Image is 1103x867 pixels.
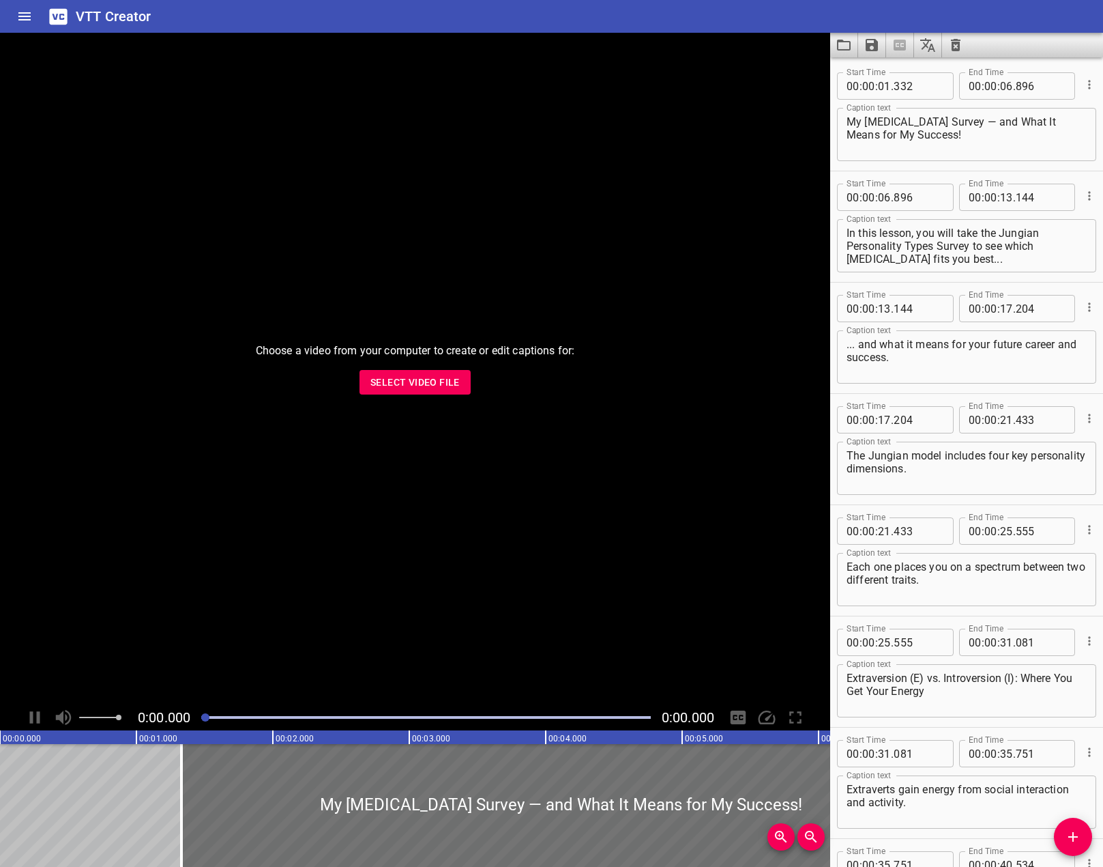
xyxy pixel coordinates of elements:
[847,517,859,545] input: 00
[997,184,1000,211] span: :
[1016,629,1065,656] input: 081
[982,740,984,767] span: :
[891,406,894,434] span: .
[139,734,177,743] text: 00:01.000
[894,295,943,322] input: 144
[858,33,886,57] button: Save captions to file
[862,295,875,322] input: 00
[847,406,859,434] input: 00
[847,783,1087,822] textarea: Extraverts gain energy from social interaction and activity.
[1016,72,1065,100] input: 896
[138,709,190,726] span: Current Time
[256,343,575,359] p: Choose a video from your computer to create or edit captions for:
[1016,740,1065,767] input: 751
[894,72,943,100] input: 332
[878,740,891,767] input: 31
[1013,629,1016,656] span: .
[914,33,942,57] button: Translate captions
[891,184,894,211] span: .
[1013,72,1016,100] span: .
[875,184,878,211] span: :
[1013,740,1016,767] span: .
[725,705,751,730] div: Hide/Show Captions
[875,517,878,545] span: :
[276,734,314,743] text: 00:02.000
[969,740,982,767] input: 00
[862,184,875,211] input: 00
[1080,743,1098,761] button: Cue Options
[1080,623,1096,659] div: Cue Options
[894,629,943,656] input: 555
[1080,178,1096,214] div: Cue Options
[984,740,997,767] input: 00
[1013,295,1016,322] span: .
[847,629,859,656] input: 00
[862,517,875,545] input: 00
[754,705,780,730] div: Playback Speed
[997,740,1000,767] span: :
[859,295,862,322] span: :
[864,37,880,53] svg: Save captions to file
[982,517,984,545] span: :
[982,406,984,434] span: :
[894,406,943,434] input: 204
[847,449,1087,488] textarea: The Jungian model includes four key personality dimensions.
[984,295,997,322] input: 00
[1080,289,1096,325] div: Cue Options
[969,406,982,434] input: 00
[947,37,964,53] svg: Clear captions
[878,406,891,434] input: 17
[847,740,859,767] input: 00
[767,823,795,851] button: Zoom In
[969,72,982,100] input: 00
[830,33,858,57] button: Load captions from file
[894,740,943,767] input: 081
[886,33,914,57] span: Select a video in the pane to the left, then you can automatically extract captions.
[891,740,894,767] span: .
[548,734,587,743] text: 00:04.000
[412,734,450,743] text: 00:03.000
[875,740,878,767] span: :
[859,740,862,767] span: :
[997,406,1000,434] span: :
[847,295,859,322] input: 00
[847,184,859,211] input: 00
[969,517,982,545] input: 00
[662,709,714,726] span: Video Duration
[969,295,982,322] input: 00
[1016,295,1065,322] input: 204
[878,184,891,211] input: 06
[1016,517,1065,545] input: 555
[1000,184,1013,211] input: 13
[1000,740,1013,767] input: 35
[1013,517,1016,545] span: .
[984,184,997,211] input: 00
[982,184,984,211] span: :
[997,517,1000,545] span: :
[984,517,997,545] input: 00
[359,370,471,395] button: Select Video File
[875,629,878,656] span: :
[984,72,997,100] input: 00
[1000,406,1013,434] input: 21
[859,629,862,656] span: :
[984,406,997,434] input: 00
[997,629,1000,656] span: :
[859,184,862,211] span: :
[847,72,859,100] input: 00
[878,517,891,545] input: 21
[1080,521,1098,539] button: Cue Options
[1000,629,1013,656] input: 31
[1080,401,1096,436] div: Cue Options
[847,560,1087,599] textarea: Each one places you on a spectrum between two different traits.
[1080,632,1098,650] button: Cue Options
[1013,406,1016,434] span: .
[821,734,859,743] text: 00:06.000
[984,629,997,656] input: 00
[969,629,982,656] input: 00
[891,72,894,100] span: .
[847,338,1087,377] textarea: ... and what it means for your future career and success.
[836,37,852,53] svg: Load captions from file
[942,33,969,57] button: Clear captions
[997,72,1000,100] span: :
